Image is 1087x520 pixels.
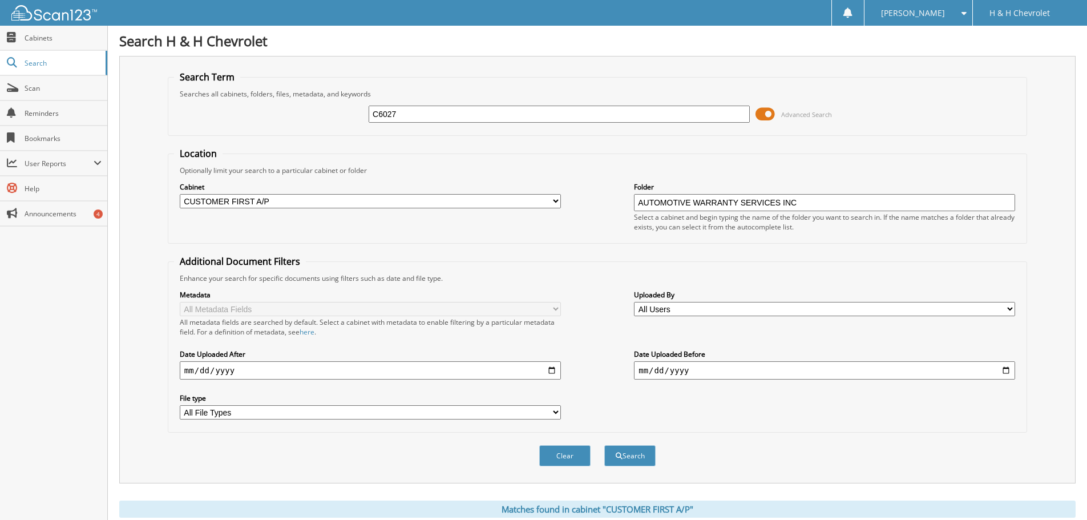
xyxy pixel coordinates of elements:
[180,182,561,192] label: Cabinet
[180,361,561,380] input: start
[174,255,306,268] legend: Additional Document Filters
[174,89,1021,99] div: Searches all cabinets, folders, files, metadata, and keywords
[180,317,561,337] div: All metadata fields are searched by default. Select a cabinet with metadata to enable filtering b...
[11,5,97,21] img: scan123-logo-white.svg
[634,182,1015,192] label: Folder
[174,273,1021,283] div: Enhance your search for specific documents using filters such as date and file type.
[174,71,240,83] legend: Search Term
[1030,465,1087,520] iframe: Chat Widget
[300,327,314,337] a: here
[634,290,1015,300] label: Uploaded By
[634,361,1015,380] input: end
[174,147,223,160] legend: Location
[25,33,102,43] span: Cabinets
[781,110,832,119] span: Advanced Search
[881,10,945,17] span: [PERSON_NAME]
[634,212,1015,232] div: Select a cabinet and begin typing the name of the folder you want to search in. If the name match...
[25,159,94,168] span: User Reports
[634,349,1015,359] label: Date Uploaded Before
[180,393,561,403] label: File type
[25,83,102,93] span: Scan
[25,108,102,118] span: Reminders
[989,10,1050,17] span: H & H Chevrolet
[119,501,1076,518] div: Matches found in cabinet "CUSTOMER FIRST A/P"
[180,290,561,300] label: Metadata
[25,184,102,194] span: Help
[119,31,1076,50] h1: Search H & H Chevrolet
[180,349,561,359] label: Date Uploaded After
[539,445,591,466] button: Clear
[604,445,656,466] button: Search
[174,166,1021,175] div: Optionally limit your search to a particular cabinet or folder
[25,58,100,68] span: Search
[25,134,102,143] span: Bookmarks
[94,209,103,219] div: 4
[25,209,102,219] span: Announcements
